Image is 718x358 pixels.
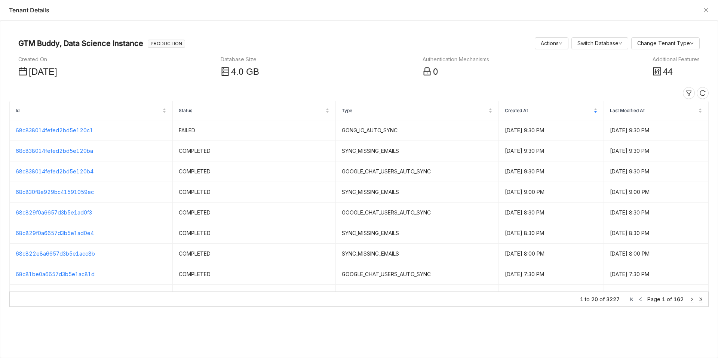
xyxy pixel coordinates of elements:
[9,6,699,14] div: Tenant Details
[16,168,93,175] a: 68c838014fefed2bd5e120b4
[336,161,499,182] td: GOOGLE_CHAT_USERS_AUTO_SYNC
[663,67,673,77] span: 44
[16,148,93,154] a: 68c838014fefed2bd5e120ba
[16,230,94,236] a: 68c829f0a6657d3b5e1ad0e4
[173,120,336,141] td: FAILED
[423,55,489,64] div: Authentication Mechanisms
[499,203,604,223] td: [DATE] 8:30 PM
[499,120,604,141] td: [DATE] 9:30 PM
[336,203,499,223] td: GOOGLE_CHAT_USERS_AUTO_SYNC
[585,295,590,303] span: to
[535,37,568,49] button: Actions
[336,264,499,285] td: GOOGLE_CHAT_USERS_AUTO_SYNC
[541,40,562,46] a: Actions
[577,40,622,46] a: Switch Database
[173,244,336,264] td: COMPLETED
[29,67,57,77] span: [DATE]
[16,209,92,216] a: 68c829f0a6657d3b5e1ad0f3
[18,55,57,64] div: Created On
[336,285,499,305] td: SYNC_MISSING_EMAILS
[173,182,336,203] td: COMPLETED
[336,120,499,141] td: GONG_IO_AUTO_SYNC
[499,285,604,305] td: [DATE] 7:30 PM
[631,37,700,49] button: Change Tenant Type
[499,161,604,182] td: [DATE] 9:30 PM
[653,55,700,64] div: Additional Features
[336,141,499,161] td: SYNC_MISSING_EMAILS
[604,223,709,244] td: [DATE] 8:30 PM
[336,244,499,264] td: SYNC_MISSING_EMAILS
[173,264,336,285] td: COMPLETED
[604,161,709,182] td: [DATE] 9:30 PM
[221,55,259,64] div: Database Size
[16,271,95,277] a: 68c81be0a6657d3b5e1ac81d
[16,189,94,195] a: 68c830f8e929bc41591059ec
[604,285,709,305] td: [DATE] 7:30 PM
[336,223,499,244] td: SYNC_MISSING_EMAILS
[637,40,694,46] a: Change Tenant Type
[173,161,336,182] td: COMPLETED
[173,285,336,305] td: COMPLETED
[16,250,95,257] a: 68c822e8a6657d3b5e1acc8b
[604,203,709,223] td: [DATE] 8:30 PM
[571,37,628,49] button: Switch Database
[173,141,336,161] td: COMPLETED
[336,182,499,203] td: SYNC_MISSING_EMAILS
[499,244,604,264] td: [DATE] 8:00 PM
[606,295,620,303] span: 3227
[604,182,709,203] td: [DATE] 9:00 PM
[173,223,336,244] td: COMPLETED
[580,295,583,303] span: 1
[703,7,709,13] button: Close
[599,295,605,303] span: of
[604,244,709,264] td: [DATE] 8:00 PM
[662,296,665,302] span: 1
[499,223,604,244] td: [DATE] 8:30 PM
[16,127,93,133] a: 68c838014fefed2bd5e120c1
[667,296,672,302] span: of
[604,141,709,161] td: [DATE] 9:30 PM
[499,141,604,161] td: [DATE] 9:30 PM
[236,67,259,77] span: .0 GB
[604,264,709,285] td: [DATE] 7:30 PM
[18,37,143,49] nz-page-header-title: GTM Buddy, Data Science Instance
[647,296,660,302] span: Page
[591,295,598,303] span: 20
[499,264,604,285] td: [DATE] 7:30 PM
[148,40,185,48] nz-tag: PRODUCTION
[433,67,438,77] span: 0
[604,120,709,141] td: [DATE] 9:30 PM
[173,203,336,223] td: COMPLETED
[673,296,684,302] span: 162
[231,67,236,77] span: 4
[499,182,604,203] td: [DATE] 9:00 PM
